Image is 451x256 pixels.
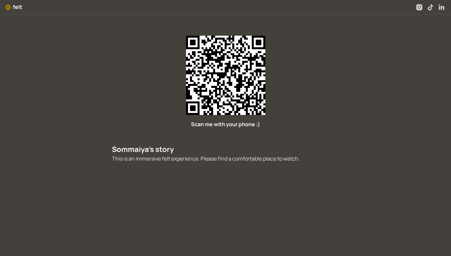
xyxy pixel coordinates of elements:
p: Scan me with your phone :) [191,120,260,128]
h1: Sommaiya 's story [112,144,339,155]
a: felt logofelt [3,2,24,12]
img: /stories/felt_002_sommaiya [186,36,265,115]
p: This is an immersive felt experience. Please find a comfortable place to watch. [112,155,339,163]
img: felt logo [5,4,11,10]
span: felt [13,3,22,11]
